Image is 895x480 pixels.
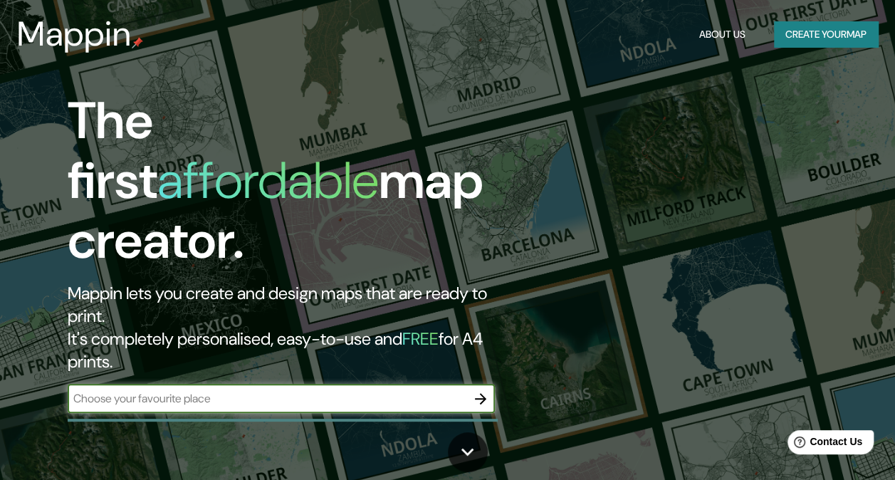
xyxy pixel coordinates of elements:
[132,37,143,48] img: mappin-pin
[157,147,379,214] h1: affordable
[774,21,878,48] button: Create yourmap
[17,14,132,54] h3: Mappin
[68,91,515,282] h1: The first map creator.
[694,21,751,48] button: About Us
[402,328,439,350] h5: FREE
[68,390,466,407] input: Choose your favourite place
[68,282,515,373] h2: Mappin lets you create and design maps that are ready to print. It's completely personalised, eas...
[768,424,879,464] iframe: Help widget launcher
